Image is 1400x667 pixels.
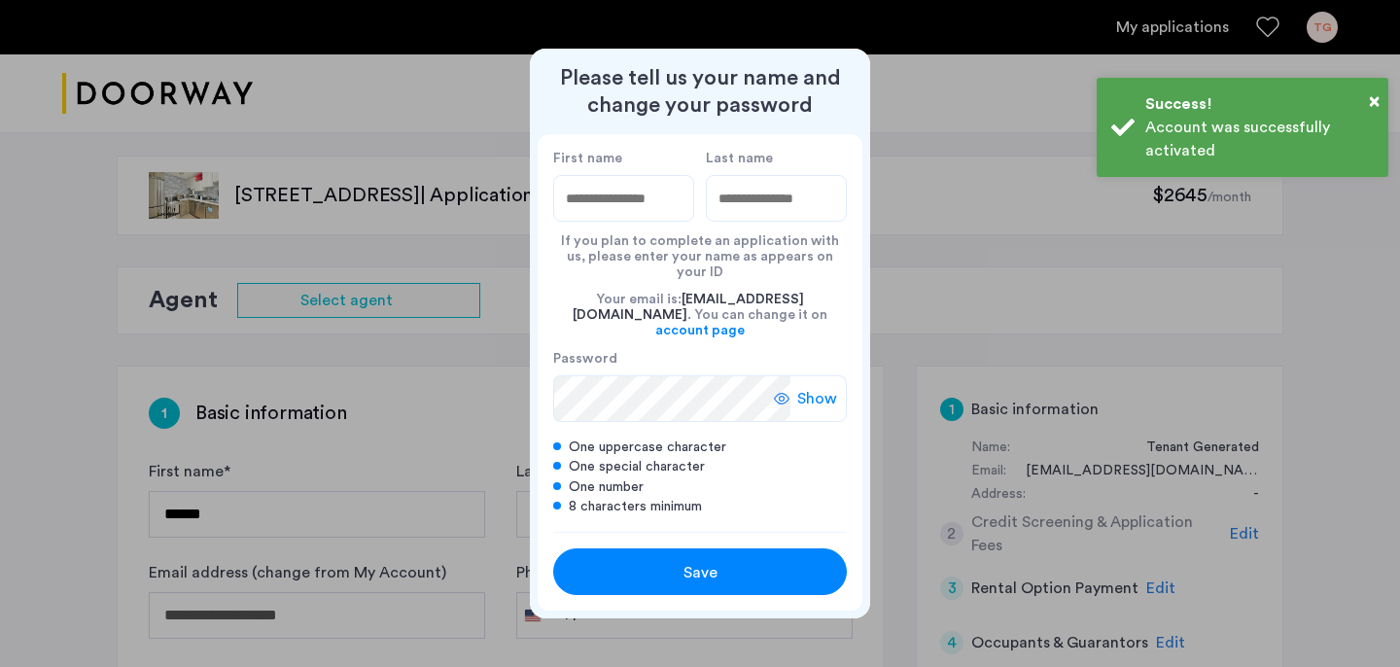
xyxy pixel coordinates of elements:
[573,293,804,322] span: [EMAIL_ADDRESS][DOMAIN_NAME]
[683,561,717,584] span: Save
[553,280,847,350] div: Your email is: . You can change it on
[553,150,694,167] label: First name
[553,222,847,280] div: If you plan to complete an application with us, please enter your name as appears on your ID
[1369,87,1380,116] button: Close
[553,497,847,516] div: 8 characters minimum
[655,323,745,338] a: account page
[797,387,837,410] span: Show
[1145,92,1374,116] div: Success!
[706,150,847,167] label: Last name
[1318,589,1381,648] iframe: chat widget
[538,64,862,119] h2: Please tell us your name and change your password
[1145,116,1374,162] div: Account was successfully activated
[553,548,847,595] button: button
[553,457,847,476] div: One special character
[1369,91,1380,111] span: ×
[553,438,847,457] div: One uppercase character
[553,350,790,368] label: Password
[553,477,847,497] div: One number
